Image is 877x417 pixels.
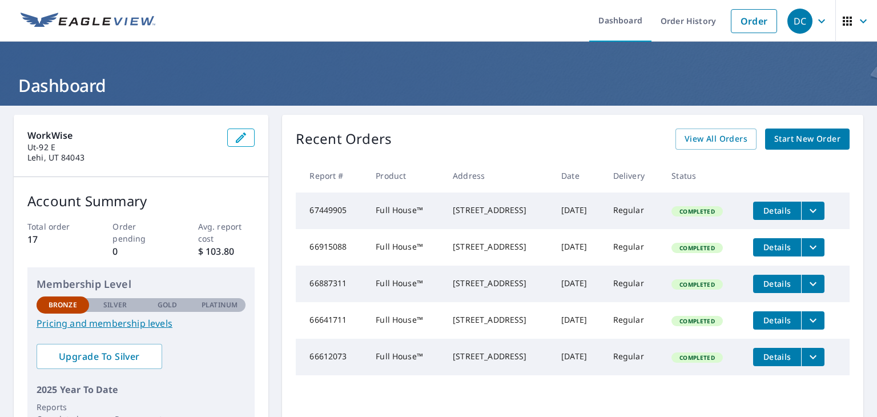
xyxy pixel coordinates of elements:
td: 66887311 [296,266,367,302]
span: View All Orders [685,132,747,146]
span: Completed [673,244,721,252]
button: filesDropdownBtn-67449905 [801,202,824,220]
th: Product [367,159,444,193]
td: Full House™ [367,266,444,302]
a: Upgrade To Silver [37,344,162,369]
span: Start New Order [774,132,840,146]
td: Full House™ [367,302,444,339]
button: filesDropdownBtn-66915088 [801,238,824,256]
td: 66915088 [296,229,367,266]
p: Lehi, UT 84043 [27,153,218,163]
button: filesDropdownBtn-66887311 [801,275,824,293]
td: Regular [604,229,663,266]
span: Upgrade To Silver [46,350,153,363]
p: Silver [103,300,127,310]
p: Account Summary [27,191,255,211]
td: [DATE] [552,193,604,229]
a: Pricing and membership levels [37,316,246,330]
td: [DATE] [552,339,604,375]
td: 67449905 [296,193,367,229]
td: [DATE] [552,302,604,339]
p: 2025 Year To Date [37,383,246,396]
div: [STREET_ADDRESS] [453,205,543,216]
span: Details [760,278,794,289]
td: Regular [604,339,663,375]
p: Bronze [49,300,77,310]
td: Regular [604,193,663,229]
th: Date [552,159,604,193]
p: WorkWise [27,129,218,142]
p: Total order [27,220,85,232]
div: DC [787,9,812,34]
button: detailsBtn-66887311 [753,275,801,293]
span: Details [760,205,794,216]
div: [STREET_ADDRESS] [453,278,543,289]
p: Order pending [112,220,170,244]
p: 17 [27,232,85,246]
th: Address [444,159,552,193]
td: 66641711 [296,302,367,339]
a: Order [731,9,777,33]
td: Full House™ [367,229,444,266]
th: Report # [296,159,367,193]
td: Full House™ [367,193,444,229]
td: [DATE] [552,266,604,302]
td: Regular [604,302,663,339]
a: Start New Order [765,129,850,150]
p: 0 [112,244,170,258]
div: [STREET_ADDRESS] [453,241,543,252]
img: EV Logo [21,13,155,30]
span: Completed [673,280,721,288]
div: [STREET_ADDRESS] [453,314,543,326]
button: detailsBtn-66915088 [753,238,801,256]
span: Completed [673,354,721,362]
p: Gold [158,300,177,310]
p: $ 103.80 [198,244,255,258]
span: Completed [673,207,721,215]
td: Full House™ [367,339,444,375]
div: [STREET_ADDRESS] [453,351,543,362]
td: Regular [604,266,663,302]
span: Details [760,315,794,326]
td: [DATE] [552,229,604,266]
p: Platinum [202,300,238,310]
td: 66612073 [296,339,367,375]
p: Recent Orders [296,129,392,150]
span: Completed [673,317,721,325]
button: detailsBtn-66612073 [753,348,801,366]
th: Delivery [604,159,663,193]
p: Avg. report cost [198,220,255,244]
span: Details [760,242,794,252]
button: detailsBtn-66641711 [753,311,801,330]
button: filesDropdownBtn-66612073 [801,348,824,366]
a: View All Orders [675,129,757,150]
th: Status [662,159,744,193]
span: Details [760,351,794,362]
button: filesDropdownBtn-66641711 [801,311,824,330]
p: Membership Level [37,276,246,292]
button: detailsBtn-67449905 [753,202,801,220]
p: Ut-92 E [27,142,218,153]
h1: Dashboard [14,74,863,97]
